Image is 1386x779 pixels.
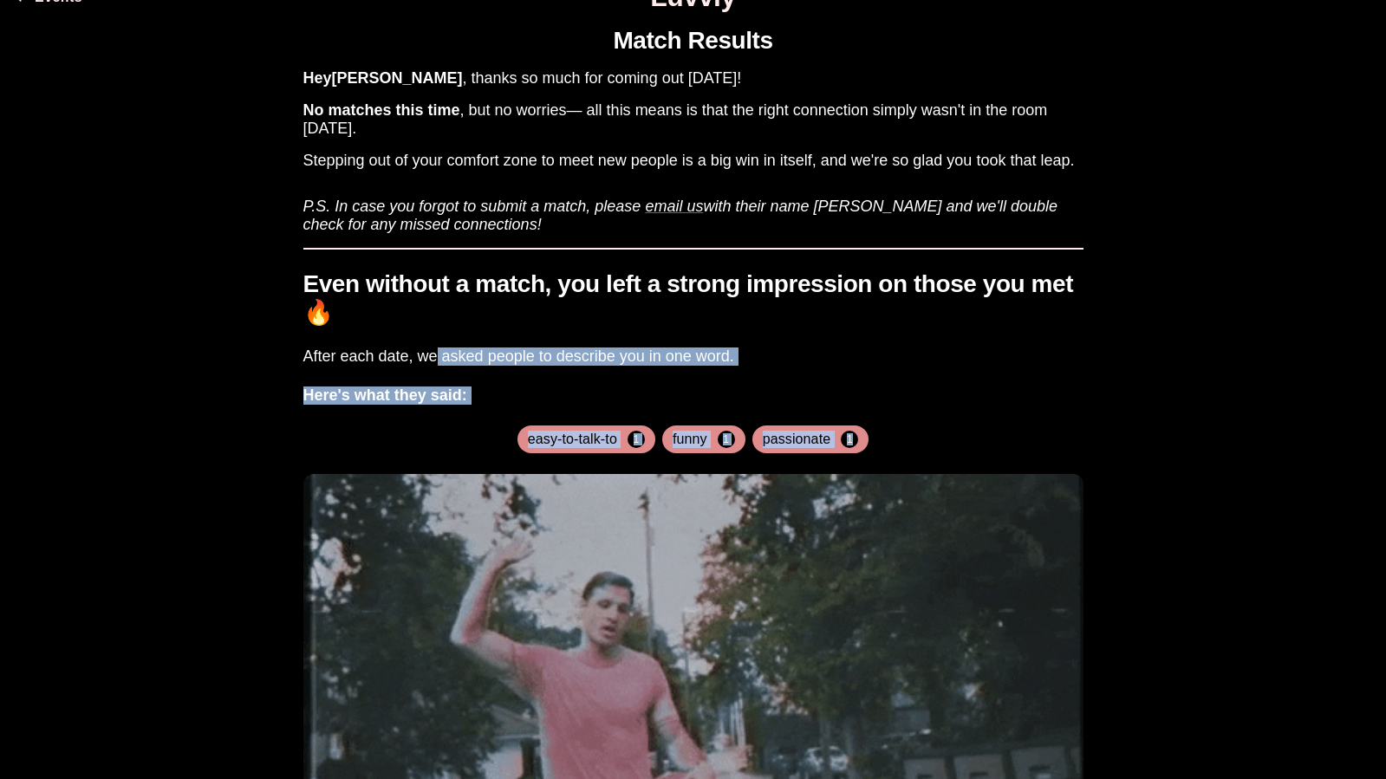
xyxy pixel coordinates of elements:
h3: , but no worries— all this means is that the right connection simply wasn't in the room [DATE]. [303,101,1083,138]
h3: Stepping out of your comfort zone to meet new people is a big win in itself, and we're so glad yo... [303,152,1083,170]
span: 1 [628,431,645,448]
h3: Here's what they said: [303,386,1083,405]
a: email us [645,198,703,215]
h3: After each date, we asked people to describe you in one word. [303,347,1083,366]
span: 1 [718,431,735,448]
h4: funny [673,431,707,448]
h4: easy-to-talk-to [528,431,617,448]
h1: Even without a match, you left a strong impression on those you met 🔥 [303,270,1083,327]
span: 1 [841,431,858,448]
i: P.S. In case you forgot to submit a match, please with their name [PERSON_NAME] and we'll double ... [303,198,1058,233]
b: No matches this time [303,101,460,119]
h3: , thanks so much for coming out [DATE]! [303,69,1083,88]
h1: Match Results [613,27,772,55]
h4: passionate [763,431,831,448]
b: Hey [PERSON_NAME] [303,69,463,87]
